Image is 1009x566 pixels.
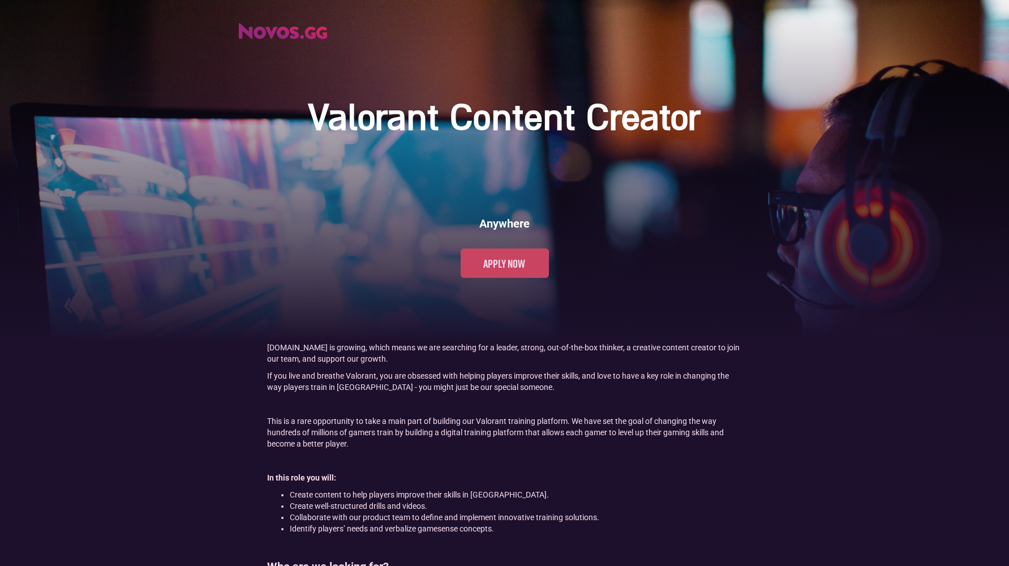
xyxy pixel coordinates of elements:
[267,342,742,365] p: [DOMAIN_NAME] is growing, which means we are searching for a leader, strong, out-of-the-box think...
[479,216,530,231] h6: Anywhere
[267,473,336,482] strong: In this role you will:
[267,455,742,466] p: ‍
[290,500,742,512] li: Create well-structured drills and videos.
[290,512,742,523] li: Collaborate with our product team to define and implement innovative training solutions.
[267,370,742,393] p: If you live and breathe Valorant, you are obsessed with helping players improve their skills, and...
[267,398,742,410] p: ‍
[309,97,700,142] h1: Valorant Content Creator
[461,248,549,278] a: Apply now
[267,415,742,449] p: This is a rare opportunity to take a main part of building our Valorant training platform. We hav...
[290,489,742,500] li: Create content to help players improve their skills in [GEOGRAPHIC_DATA].
[290,523,742,534] li: Identify players’ needs and verbalize gamesense concepts.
